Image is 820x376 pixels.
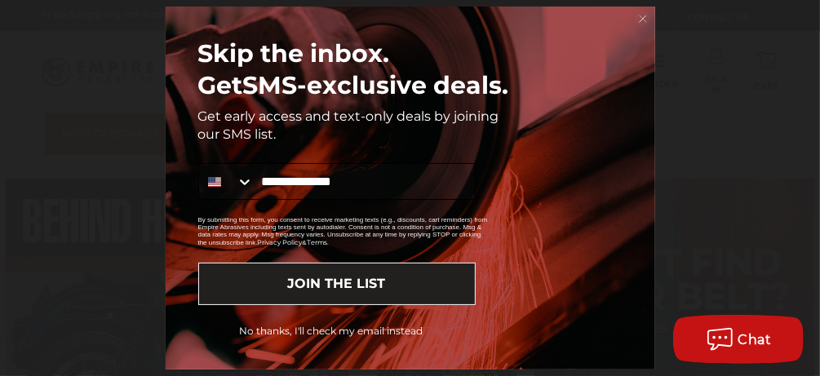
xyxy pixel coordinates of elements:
p: By submitting this form, you consent to receive marketing texts (e.g., discounts, cart reminders)... [198,216,492,246]
span: Get [198,70,243,100]
button: Close dialog [635,11,651,27]
button: Chat [673,315,804,364]
button: Search Countries [199,164,254,199]
span: Chat [738,332,772,347]
span: our SMS list. [198,126,277,142]
a: Privacy Policy [257,238,302,246]
a: Terms [307,238,327,246]
span: SMS-exclusive deals. [243,70,509,100]
span: Skip the inbox. [198,38,390,69]
button: No thanks, I'll check my email instead [187,317,476,345]
button: JOIN THE LIST [198,263,476,305]
img: United States [208,175,221,188]
span: Get early access and text-only deals by joining [198,108,499,124]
